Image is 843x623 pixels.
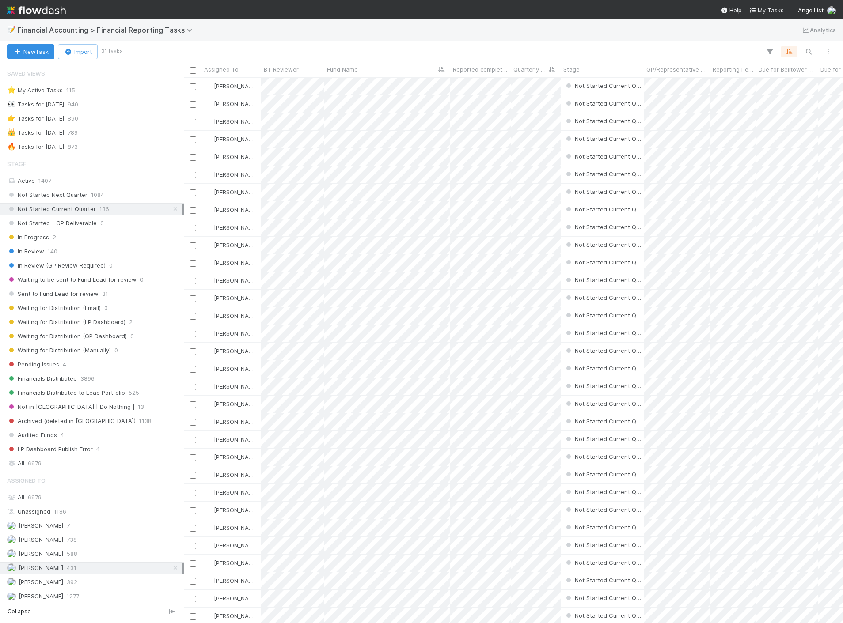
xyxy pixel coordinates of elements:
span: Not Started Current Quarter [564,259,653,266]
div: [PERSON_NAME] [205,294,257,302]
span: [PERSON_NAME] [214,365,258,372]
div: [PERSON_NAME] [205,576,257,585]
span: Waiting to be sent to Fund Lead for review [7,274,137,285]
input: Toggle Row Selected [190,295,196,302]
span: 525 [129,387,139,398]
span: 873 [68,141,78,152]
img: avatar_c7c7de23-09de-42ad-8e02-7981c37ee075.png [205,489,213,496]
input: Toggle Row Selected [190,437,196,443]
div: Tasks for [DATE] [7,127,64,138]
span: 6979 [28,458,42,469]
img: avatar_c7c7de23-09de-42ad-8e02-7981c37ee075.png [205,400,213,408]
input: Toggle Row Selected [190,207,196,214]
div: Not Started Current Quarter [564,417,644,426]
span: 0 [104,302,108,313]
input: Toggle Row Selected [190,331,196,337]
div: Tasks for [DATE] [7,113,64,124]
div: Not Started Current Quarter [564,505,644,514]
div: Not Started Current Quarter [564,170,644,178]
div: My Active Tasks [7,85,63,96]
span: [PERSON_NAME] [214,242,258,249]
span: 0 [109,260,113,271]
span: Stage [563,65,580,74]
div: Tasks for [DATE] [7,99,64,110]
span: [PERSON_NAME] [214,295,258,302]
input: Toggle Row Selected [190,119,196,125]
input: Toggle Row Selected [190,154,196,161]
span: Not Started Current Quarter [564,506,653,513]
span: [PERSON_NAME] [214,542,258,549]
span: 0 [100,218,104,229]
span: 588 [67,548,77,559]
span: [PERSON_NAME] [19,550,63,557]
div: Not Started Current Quarter [564,540,644,549]
img: avatar_c7c7de23-09de-42ad-8e02-7981c37ee075.png [205,277,213,284]
div: [PERSON_NAME] [205,506,257,514]
span: 890 [68,113,78,124]
span: [PERSON_NAME] [214,224,258,231]
input: Toggle Row Selected [190,543,196,549]
span: [PERSON_NAME] [19,522,63,529]
img: avatar_c7c7de23-09de-42ad-8e02-7981c37ee075.png [205,136,213,143]
span: Waiting for Distribution (Email) [7,302,101,313]
span: Not Started Current Quarter [564,241,653,248]
span: 1138 [139,415,152,427]
div: Not Started Current Quarter [564,434,644,443]
span: 1186 [54,506,66,517]
input: Toggle Row Selected [190,83,196,90]
div: [PERSON_NAME] [205,258,257,267]
input: Toggle Row Selected [190,596,196,602]
div: Not Started Current Quarter [564,223,644,231]
span: Quarterly Term [513,65,548,74]
span: LP Dashboard Publish Error [7,444,93,455]
span: 738 [67,534,77,545]
img: avatar_c7c7de23-09de-42ad-8e02-7981c37ee075.png [205,259,213,266]
span: Financials Distributed [7,373,77,384]
span: Not Started Current Quarter [564,418,653,425]
img: avatar_c7c7de23-09de-42ad-8e02-7981c37ee075.png [205,330,213,337]
img: avatar_17610dbf-fae2-46fa-90b6-017e9223b3c9.png [7,521,16,530]
div: Not Started Current Quarter [564,399,644,408]
span: Due for Belltower Review [759,65,816,74]
div: Not Started Current Quarter [564,523,644,532]
span: Not Started Current Quarter [564,382,653,389]
div: [PERSON_NAME] [205,241,257,249]
img: avatar_c7c7de23-09de-42ad-8e02-7981c37ee075.png [205,595,213,602]
span: 3896 [80,373,95,384]
div: Not Started Current Quarter [564,364,644,373]
span: Not Started Current Quarter [564,170,653,177]
span: Financial Accounting > Financial Reporting Tasks [18,26,197,34]
span: BT Reviewer [264,65,299,74]
img: avatar_c7c7de23-09de-42ad-8e02-7981c37ee075.png [205,524,213,531]
span: [PERSON_NAME] [214,400,258,408]
input: Toggle Row Selected [190,525,196,532]
div: Not Started Current Quarter [564,311,644,320]
div: [PERSON_NAME] [205,205,257,214]
span: Not Started Current Quarter [564,312,653,319]
div: Not Started Current Quarter [564,381,644,390]
div: All [7,458,182,469]
input: Toggle Row Selected [190,172,196,178]
div: Not Started Current Quarter [564,240,644,249]
div: [PERSON_NAME] [205,435,257,444]
div: [PERSON_NAME] [205,347,257,355]
div: [PERSON_NAME] [205,329,257,338]
span: [PERSON_NAME] [214,453,258,461]
span: Not in [GEOGRAPHIC_DATA] [ Do Nothing ] [7,401,134,412]
span: [PERSON_NAME] [214,83,258,90]
span: 31 [102,288,108,299]
div: [PERSON_NAME] [205,311,257,320]
span: GP/Representative wants to review [646,65,708,74]
div: [PERSON_NAME] [205,117,257,126]
span: Not Started Current Quarter [564,329,653,336]
img: avatar_c7c7de23-09de-42ad-8e02-7981c37ee075.png [205,83,213,90]
img: avatar_c7c7de23-09de-42ad-8e02-7981c37ee075.png [205,118,213,125]
div: [PERSON_NAME] [205,223,257,232]
span: [PERSON_NAME] [214,471,258,478]
span: [PERSON_NAME] [214,206,258,213]
input: Toggle Row Selected [190,348,196,355]
span: 789 [68,127,78,138]
span: [PERSON_NAME] [19,593,63,600]
span: Not Started Current Quarter [564,100,653,107]
span: Not Started Current Quarter [564,347,653,354]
